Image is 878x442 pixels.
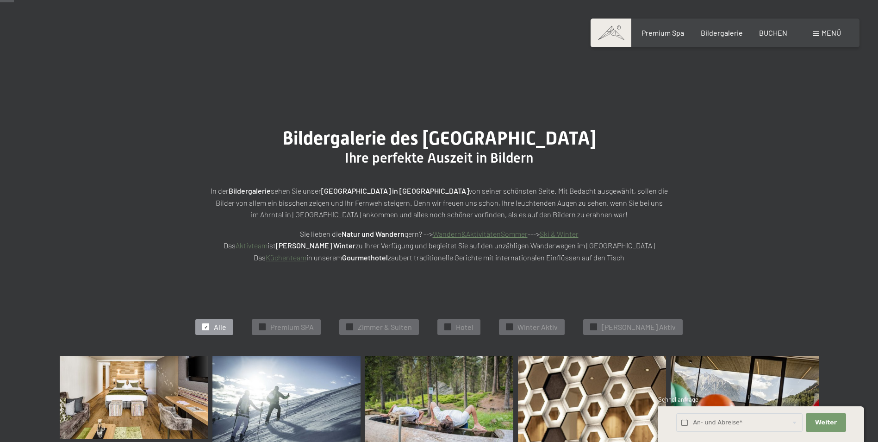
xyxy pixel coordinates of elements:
a: Wandern&AktivitätenSommer [433,229,528,238]
a: BUCHEN [759,28,787,37]
span: Ihre perfekte Auszeit in Bildern [345,150,533,166]
span: Premium SPA [270,322,314,332]
strong: [PERSON_NAME] Winter [276,241,355,250]
span: ✓ [261,324,264,330]
a: Premium Spa [641,28,684,37]
span: Weiter [815,418,837,427]
strong: Natur und Wandern [342,229,405,238]
strong: [GEOGRAPHIC_DATA] in [GEOGRAPHIC_DATA] [321,186,469,195]
span: Zimmer & Suiten [358,322,412,332]
button: Weiter [806,413,846,432]
a: Aktivteam [236,241,268,250]
p: Sie lieben die gern? --> ---> Das ist zu Ihrer Verfügung und begleitet Sie auf den unzähligen Wan... [208,228,671,264]
strong: Bildergalerie [229,186,271,195]
span: ✓ [348,324,352,330]
strong: Gourmethotel [342,253,388,262]
a: Küchenteam [266,253,306,262]
span: Bildergalerie des [GEOGRAPHIC_DATA] [282,127,596,149]
a: Ski & Winter [540,229,579,238]
span: Winter Aktiv [517,322,558,332]
span: Schnellanfrage [658,396,698,403]
span: ✓ [204,324,208,330]
span: [PERSON_NAME] Aktiv [602,322,676,332]
img: Bildergalerie [60,356,208,439]
span: ✓ [508,324,511,330]
span: Hotel [456,322,473,332]
p: In der sehen Sie unser von seiner schönsten Seite. Mit Bedacht ausgewählt, sollen die Bilder von ... [208,185,671,221]
span: ✓ [592,324,596,330]
a: Bildergalerie [701,28,743,37]
span: Alle [214,322,226,332]
span: Menü [822,28,841,37]
span: ✓ [446,324,450,330]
